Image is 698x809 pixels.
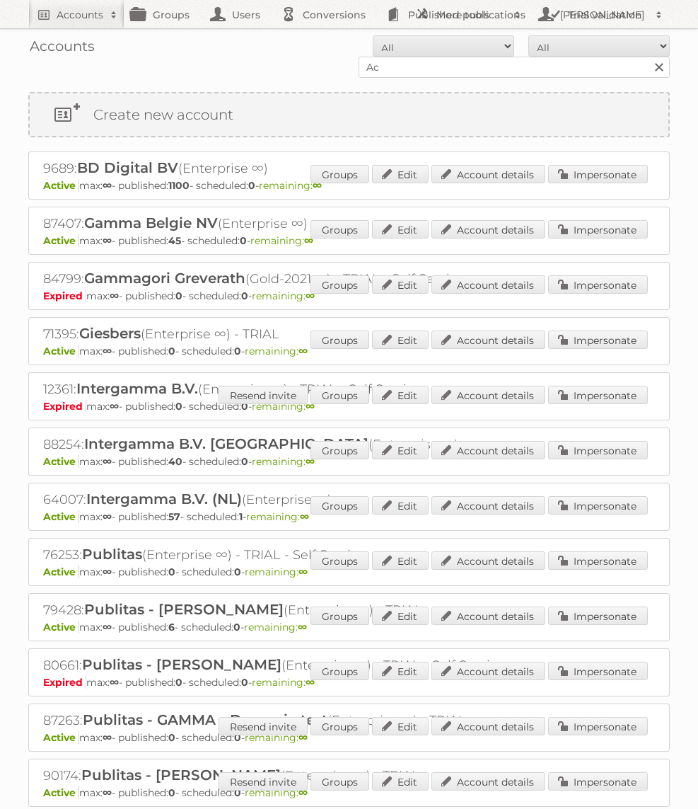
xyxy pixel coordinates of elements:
span: BD Digital BV [77,159,178,176]
strong: 45 [168,234,181,247]
a: Impersonate [548,772,648,791]
h2: Accounts [57,8,103,22]
strong: 0 [175,400,182,413]
a: Edit [372,331,429,349]
span: Active [43,621,79,633]
h2: 90174: (Enterprise ∞) - TRIAL [43,767,538,785]
span: Active [43,566,79,578]
a: Account details [431,441,545,459]
strong: ∞ [103,566,112,578]
h2: 87263: (Enterprise ∞) - TRIAL [43,711,538,730]
strong: 0 [234,345,241,357]
strong: ∞ [103,345,112,357]
a: Account details [431,386,545,404]
a: Edit [372,607,429,625]
strong: ∞ [110,676,119,689]
strong: ∞ [306,289,315,302]
strong: 0 [241,289,248,302]
span: Expired [43,676,86,689]
a: Account details [431,662,545,680]
strong: 57 [168,510,180,523]
p: max: - published: - scheduled: - [43,566,655,578]
strong: ∞ [300,510,309,523]
h2: 88254: (Enterprise ∞) [43,435,538,454]
a: Resend invite [219,717,308,735]
a: Edit [372,275,429,294]
p: max: - published: - scheduled: - [43,234,655,247]
strong: 0 [241,676,248,689]
a: Account details [431,275,545,294]
a: Account details [431,165,545,183]
span: remaining: [244,621,307,633]
a: Edit [372,717,429,735]
a: Edit [372,220,429,239]
span: Giesbers [79,325,141,342]
span: remaining: [252,289,315,302]
strong: ∞ [103,621,112,633]
a: Account details [431,717,545,735]
span: remaining: [245,566,308,578]
span: Gammagori Greverath [84,270,245,287]
p: max: - published: - scheduled: - [43,179,655,192]
a: Create new account [30,93,668,136]
strong: 0 [241,455,248,468]
a: Groups [310,275,369,294]
a: Groups [310,717,369,735]
a: Edit [372,496,429,515]
span: Active [43,179,79,192]
strong: ∞ [306,455,315,468]
span: Active [43,731,79,744]
p: max: - published: - scheduled: - [43,621,655,633]
span: Expired [43,400,86,413]
a: Edit [372,772,429,791]
a: Account details [431,496,545,515]
p: max: - published: - scheduled: - [43,400,655,413]
h2: More tools [436,8,507,22]
strong: ∞ [298,621,307,633]
strong: ∞ [298,345,308,357]
h2: 84799: (Gold-2021 ∞) - TRIAL - Self Service [43,270,538,288]
span: Active [43,786,79,799]
strong: ∞ [304,234,313,247]
a: Account details [431,220,545,239]
strong: 6 [168,621,175,633]
span: remaining: [252,455,315,468]
a: Impersonate [548,386,648,404]
span: Intergamma B.V. (NL) [86,490,242,507]
strong: 0 [175,676,182,689]
strong: 40 [168,455,182,468]
a: Resend invite [219,772,308,791]
a: Edit [372,662,429,680]
span: Active [43,234,79,247]
a: Account details [431,551,545,570]
a: Account details [431,772,545,791]
a: Impersonate [548,165,648,183]
strong: ∞ [103,179,112,192]
h2: 12361: (Enterprise ∞) - TRIAL - Self Service [43,380,538,398]
a: Groups [310,441,369,459]
span: remaining: [246,510,309,523]
a: Groups [310,607,369,625]
a: Groups [310,331,369,349]
h2: 76253: (Enterprise ∞) - TRIAL - Self Service [43,546,538,564]
strong: 0 [168,731,175,744]
a: Impersonate [548,607,648,625]
strong: 0 [233,621,240,633]
strong: 0 [168,345,175,357]
span: remaining: [245,345,308,357]
a: Groups [310,551,369,570]
span: Publitas - [PERSON_NAME] [82,656,281,673]
a: Impersonate [548,275,648,294]
span: Publitas - [PERSON_NAME] [81,767,281,784]
a: Impersonate [548,220,648,239]
a: Impersonate [548,551,648,570]
h2: 71395: (Enterprise ∞) - TRIAL [43,325,538,343]
strong: 0 [168,566,175,578]
strong: ∞ [298,566,308,578]
strong: ∞ [110,400,119,413]
span: remaining: [250,234,313,247]
h2: 87407: (Enterprise ∞) [43,214,538,233]
span: remaining: [259,179,322,192]
a: Resend invite [219,386,308,404]
strong: 0 [240,234,247,247]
